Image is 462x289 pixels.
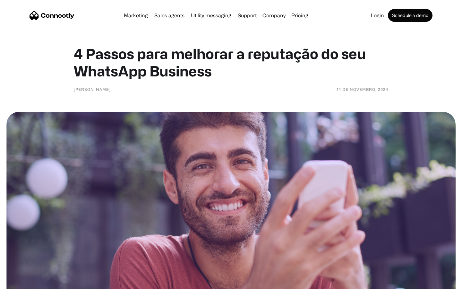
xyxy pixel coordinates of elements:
[121,13,150,18] a: Marketing
[30,11,74,20] a: home
[74,45,388,80] h1: 4 Passos para melhorar a reputação do seu WhatsApp Business
[188,13,234,18] a: Utility messaging
[368,13,387,18] a: Login
[289,13,311,18] a: Pricing
[74,86,111,92] div: [PERSON_NAME]
[13,278,38,287] ul: Language list
[262,11,286,20] div: Company
[337,86,388,92] div: 14 de novembro, 2024
[261,11,287,20] div: Company
[235,13,259,18] a: Support
[388,9,432,22] a: Schedule a demo
[152,13,187,18] a: Sales agents
[6,278,38,287] aside: Language selected: English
